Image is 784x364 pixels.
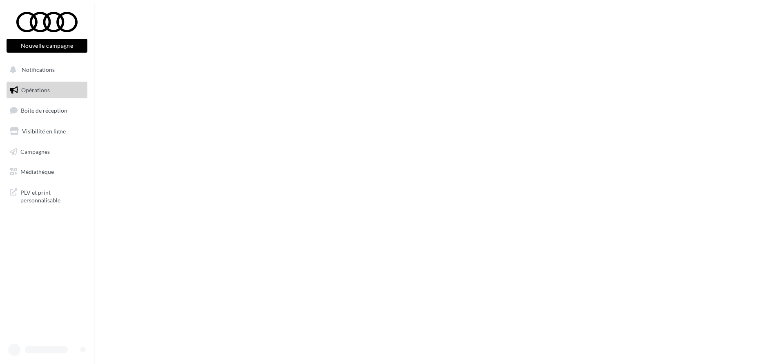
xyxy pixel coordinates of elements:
a: Opérations [5,82,89,99]
span: PLV et print personnalisable [20,187,84,204]
button: Nouvelle campagne [7,39,87,53]
span: Notifications [22,66,55,73]
span: Médiathèque [20,168,54,175]
a: Boîte de réception [5,102,89,119]
span: Boîte de réception [21,107,67,114]
a: Campagnes [5,143,89,160]
button: Notifications [5,61,86,78]
span: Opérations [21,87,50,93]
span: Visibilité en ligne [22,128,66,135]
a: PLV et print personnalisable [5,184,89,208]
a: Médiathèque [5,163,89,180]
span: Campagnes [20,148,50,155]
a: Visibilité en ligne [5,123,89,140]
